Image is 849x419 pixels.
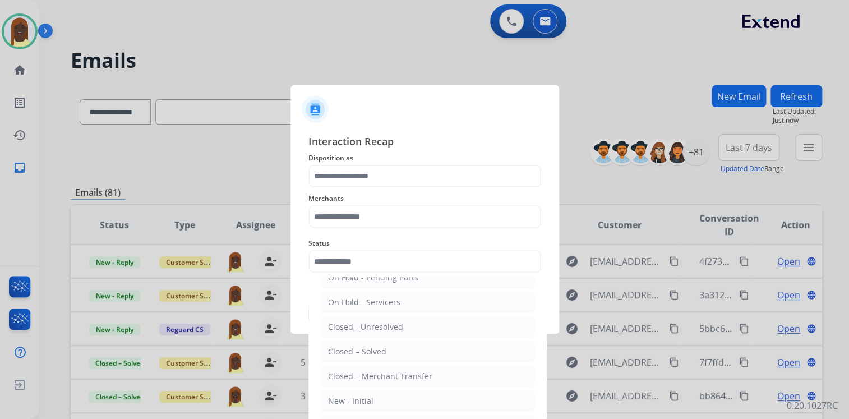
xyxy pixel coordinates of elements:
[308,192,541,205] span: Merchants
[787,399,838,412] p: 0.20.1027RC
[328,371,432,382] div: Closed – Merchant Transfer
[302,96,329,123] img: contactIcon
[308,237,541,250] span: Status
[328,321,403,333] div: Closed - Unresolved
[328,395,373,407] div: New - Initial
[328,346,386,357] div: Closed – Solved
[328,297,400,308] div: On Hold - Servicers
[308,133,541,151] span: Interaction Recap
[328,272,418,283] div: On Hold - Pending Parts
[308,151,541,165] span: Disposition as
